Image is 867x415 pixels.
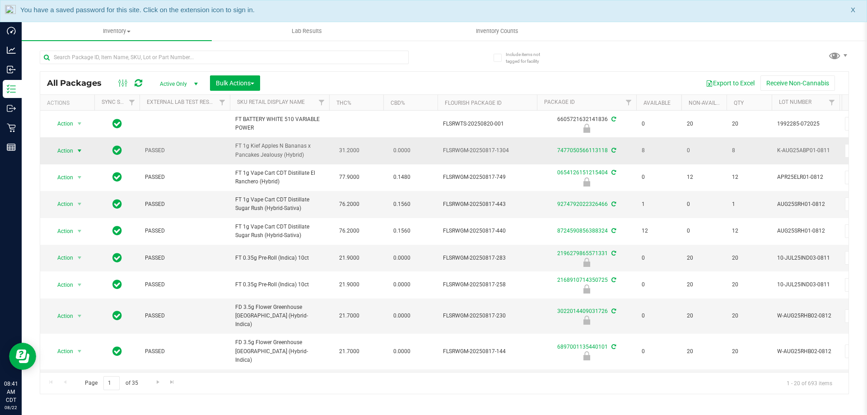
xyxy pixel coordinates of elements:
[7,26,16,35] inline-svg: Dashboard
[235,338,324,364] span: FD 3.5g Flower Greenhouse [GEOGRAPHIC_DATA] (Hybrid-Indica)
[544,99,575,105] a: Package ID
[145,173,224,182] span: PASSED
[216,79,254,87] span: Bulk Actions
[74,198,85,210] span: select
[732,312,766,320] span: 20
[237,99,305,105] a: Sku Retail Display Name
[49,225,74,238] span: Action
[74,345,85,358] span: select
[335,252,364,265] span: 21.9000
[49,310,74,322] span: Action
[610,116,616,122] span: Sync from Compliance System
[642,120,676,128] span: 0
[212,22,402,41] a: Lab Results
[642,173,676,182] span: 0
[687,280,721,289] span: 20
[74,252,85,264] span: select
[734,100,744,106] a: Qty
[443,120,531,128] span: FLSRWTS-20250820-001
[732,347,766,356] span: 20
[280,27,334,35] span: Lab Results
[235,223,324,240] span: FT 1g Vape Cart CDT Distillate Sugar Rush (Hybrid-Sativa)
[314,95,329,110] a: Filter
[4,404,18,411] p: 08/22
[389,252,415,265] span: 0.0000
[335,309,364,322] span: 21.7000
[557,169,608,176] a: 0654126151215404
[777,200,834,209] span: AUG25SRH01-0812
[557,228,608,234] a: 8724590856388324
[777,347,834,356] span: W-AUG25RHB02-0812
[215,95,230,110] a: Filter
[687,120,721,128] span: 20
[49,171,74,184] span: Action
[443,146,531,155] span: FLSRWGM-20250817-1304
[443,254,531,262] span: FLSRWGM-20250817-283
[49,345,74,358] span: Action
[74,279,85,291] span: select
[732,146,766,155] span: 8
[389,309,415,322] span: 0.0000
[391,100,405,106] a: CBD%
[7,46,16,55] inline-svg: Analytics
[687,173,721,182] span: 12
[557,147,608,154] a: 7477050566113118
[777,146,834,155] span: K-AUG25ABP01-0811
[610,169,616,176] span: Sync from Compliance System
[335,278,364,291] span: 21.9000
[779,99,811,105] a: Lot Number
[779,376,839,390] span: 1 - 20 of 693 items
[49,117,74,130] span: Action
[49,145,74,157] span: Action
[335,345,364,358] span: 21.7000
[536,316,638,325] div: Newly Received
[777,280,834,289] span: 10-JUL25IND03-0811
[7,123,16,132] inline-svg: Retail
[145,227,224,235] span: PASSED
[389,144,415,157] span: 0.0000
[610,250,616,256] span: Sync from Compliance System
[402,22,592,41] a: Inventory Counts
[335,198,364,211] span: 76.2000
[443,280,531,289] span: FLSRWGM-20250817-258
[112,144,122,157] span: In Sync
[687,254,721,262] span: 20
[147,99,218,105] a: External Lab Test Result
[557,344,608,350] a: 6897001135440101
[687,227,721,235] span: 0
[103,376,120,390] input: 1
[22,22,212,41] a: Inventory
[687,347,721,356] span: 20
[49,198,74,210] span: Action
[145,254,224,262] span: PASSED
[5,5,16,17] img: notLoggedInIcon.png
[40,51,409,64] input: Search Package ID, Item Name, SKU, Lot or Part Number...
[74,171,85,184] span: select
[687,146,721,155] span: 0
[643,100,671,106] a: Available
[610,277,616,283] span: Sync from Compliance System
[4,380,18,404] p: 08:41 AM CDT
[389,198,415,211] span: 0.1560
[642,280,676,289] span: 0
[642,312,676,320] span: 0
[732,200,766,209] span: 1
[335,171,364,184] span: 77.9000
[235,115,324,132] span: FT BATTERY WHITE 510 VARIABLE POWER
[74,117,85,130] span: select
[825,95,839,110] a: Filter
[732,120,766,128] span: 20
[687,200,721,209] span: 0
[851,5,855,15] span: X
[102,99,136,105] a: Sync Status
[536,115,638,133] div: 6605721632141836
[536,351,638,360] div: Newly Received
[145,146,224,155] span: PASSED
[621,95,636,110] a: Filter
[112,309,122,322] span: In Sync
[557,201,608,207] a: 9274792022326466
[151,376,164,388] a: Go to the next page
[777,312,834,320] span: W-AUG25RHB02-0812
[74,145,85,157] span: select
[112,345,122,358] span: In Sync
